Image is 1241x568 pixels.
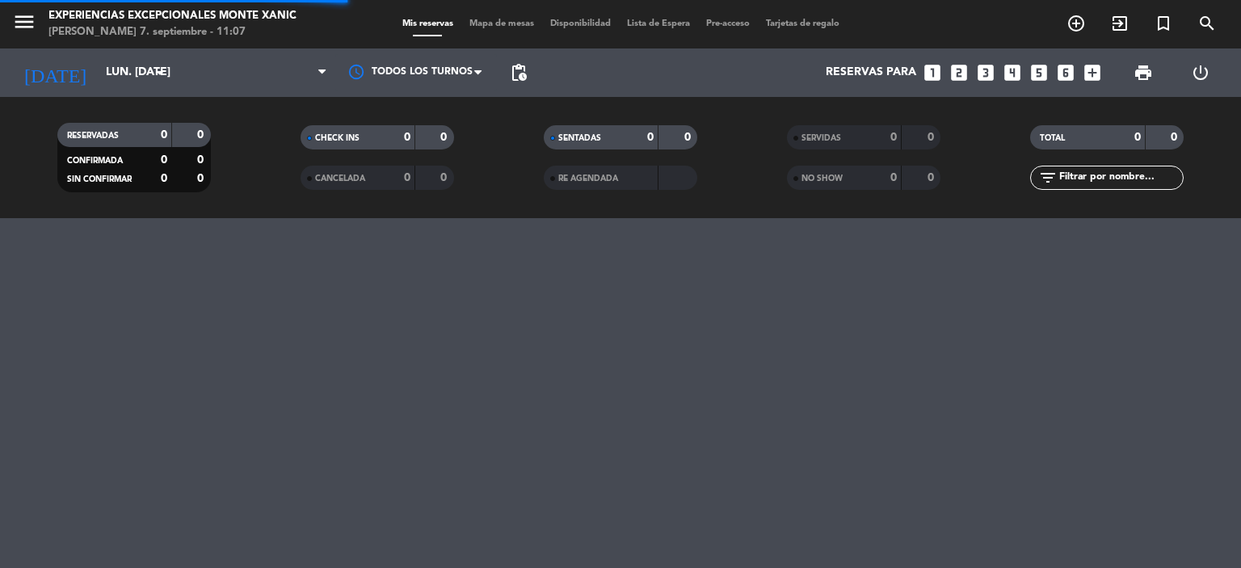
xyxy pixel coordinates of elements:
[928,132,937,143] strong: 0
[1185,10,1229,37] span: BUSCAR
[1038,168,1058,187] i: filter_list
[758,19,848,28] span: Tarjetas de regalo
[1110,14,1130,33] i: exit_to_app
[440,172,450,183] strong: 0
[975,62,996,83] i: looks_3
[928,172,937,183] strong: 0
[1029,62,1050,83] i: looks_5
[1154,14,1173,33] i: turned_in_not
[161,129,167,141] strong: 0
[67,157,123,165] span: CONFIRMADA
[1058,169,1183,187] input: Filtrar por nombre...
[150,63,170,82] i: arrow_drop_down
[558,175,618,183] span: RE AGENDADA
[801,134,841,142] span: SERVIDAS
[197,154,207,166] strong: 0
[949,62,970,83] i: looks_two
[647,132,654,143] strong: 0
[619,19,698,28] span: Lista de Espera
[1172,48,1229,97] div: LOG OUT
[67,132,119,140] span: RESERVADAS
[1066,14,1086,33] i: add_circle_outline
[161,173,167,184] strong: 0
[315,134,360,142] span: CHECK INS
[558,134,601,142] span: SENTADAS
[12,10,36,40] button: menu
[161,154,167,166] strong: 0
[890,172,897,183] strong: 0
[48,8,297,24] div: Experiencias Excepcionales Monte Xanic
[509,63,528,82] span: pending_actions
[1197,14,1217,33] i: search
[1040,134,1065,142] span: TOTAL
[1098,10,1142,37] span: WALK IN
[461,19,542,28] span: Mapa de mesas
[404,172,410,183] strong: 0
[1002,62,1023,83] i: looks_4
[1082,62,1103,83] i: add_box
[1055,62,1076,83] i: looks_6
[542,19,619,28] span: Disponibilidad
[1191,63,1210,82] i: power_settings_new
[197,173,207,184] strong: 0
[922,62,943,83] i: looks_one
[197,129,207,141] strong: 0
[684,132,694,143] strong: 0
[698,19,758,28] span: Pre-acceso
[67,175,132,183] span: SIN CONFIRMAR
[826,66,916,79] span: Reservas para
[404,132,410,143] strong: 0
[1054,10,1098,37] span: RESERVAR MESA
[12,10,36,34] i: menu
[440,132,450,143] strong: 0
[1171,132,1180,143] strong: 0
[315,175,365,183] span: CANCELADA
[890,132,897,143] strong: 0
[801,175,843,183] span: NO SHOW
[394,19,461,28] span: Mis reservas
[48,24,297,40] div: [PERSON_NAME] 7. septiembre - 11:07
[1134,63,1153,82] span: print
[12,55,98,90] i: [DATE]
[1134,132,1141,143] strong: 0
[1142,10,1185,37] span: Reserva especial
